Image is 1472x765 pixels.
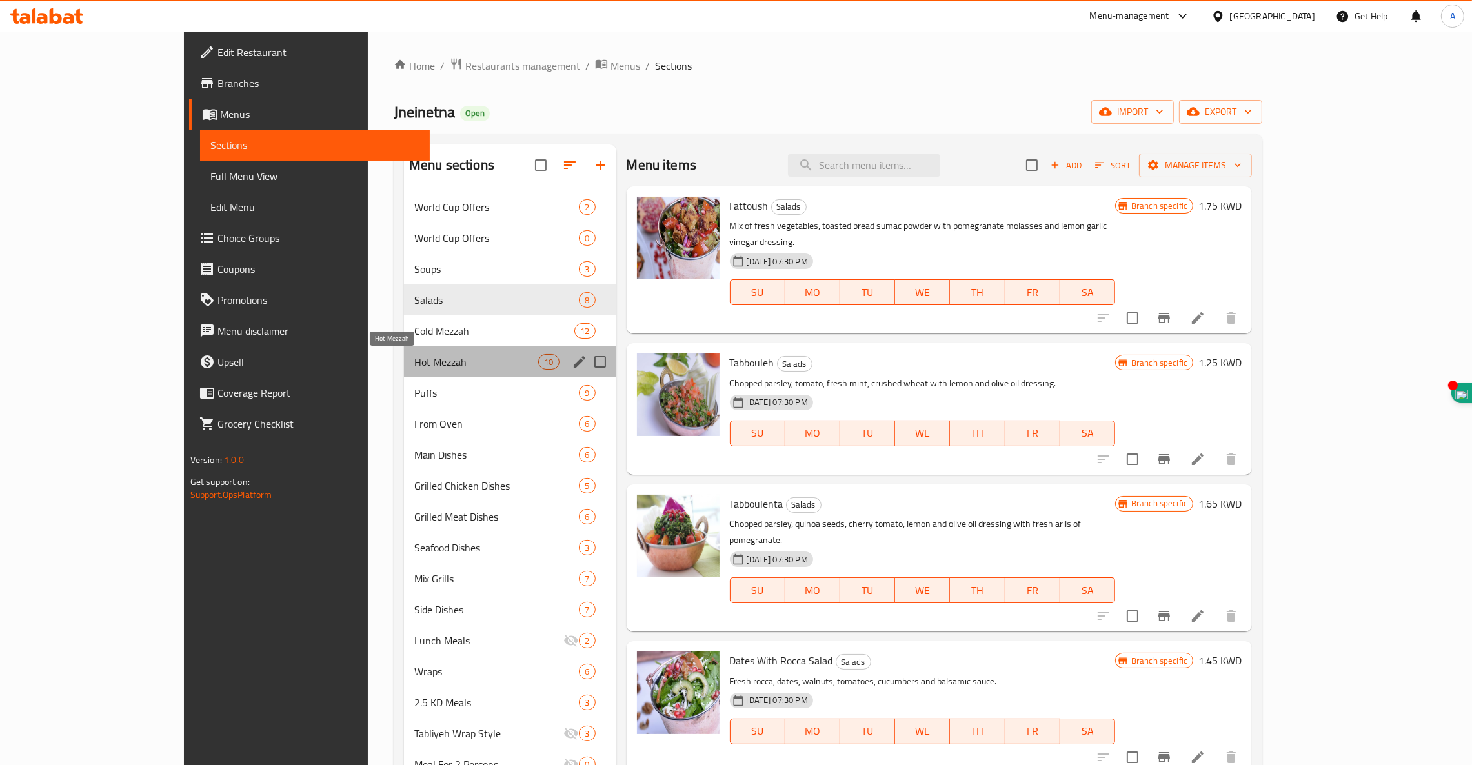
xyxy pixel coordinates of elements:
[579,664,595,679] div: items
[950,421,1005,446] button: TH
[210,137,419,153] span: Sections
[730,279,785,305] button: SU
[404,625,616,656] div: Lunch Meals2
[217,261,419,277] span: Coupons
[404,377,616,408] div: Puffs9
[414,447,579,462] div: Main Dishes
[772,199,806,214] span: Salads
[840,577,895,603] button: TU
[730,651,833,670] span: Dates With Rocca Salad
[579,199,595,215] div: items
[190,473,250,490] span: Get support on:
[579,726,595,741] div: items
[900,722,945,740] span: WE
[414,602,579,617] span: Side Dishes
[414,509,579,524] span: Grilled Meat Dishes
[580,728,594,740] span: 3
[1011,283,1055,302] span: FR
[771,199,807,215] div: Salads
[404,656,616,687] div: Wraps6
[579,230,595,246] div: items
[189,253,430,284] a: Coupons
[190,486,272,503] a: Support.OpsPlatform
[895,719,950,744] button: WE
[730,577,785,603] button: SU
[414,664,579,679] span: Wraps
[189,284,430,315] a: Promotions
[950,577,1005,603] button: TH
[1065,424,1110,442] span: SA
[570,352,589,372] button: edit
[580,387,594,399] span: 9
[414,633,563,648] span: Lunch Meals
[840,719,895,744] button: TU
[1198,353,1242,372] h6: 1.25 KWD
[189,99,430,130] a: Menus
[200,192,430,223] a: Edit Menu
[580,294,594,306] span: 8
[741,553,813,566] span: [DATE] 07:30 PM
[189,223,430,253] a: Choice Groups
[414,199,579,215] span: World Cup Offers
[440,58,445,74] li: /
[404,192,616,223] div: World Cup Offers2
[950,719,1005,744] button: TH
[791,424,835,442] span: MO
[785,577,840,603] button: MO
[414,323,574,339] span: Cold Mezzah
[1216,444,1247,475] button: delete
[730,421,785,446] button: SU
[1065,581,1110,600] span: SA
[585,150,616,181] button: Add section
[1126,655,1193,667] span: Branch specific
[579,416,595,432] div: items
[217,75,419,91] span: Branches
[1450,9,1455,23] span: A
[217,323,419,339] span: Menu disclaimer
[1119,304,1146,332] span: Select to update
[527,152,554,179] span: Select all sections
[637,651,720,734] img: Dates With Rocca Salad
[414,292,579,308] span: Salads
[1065,722,1110,740] span: SA
[1065,283,1110,302] span: SA
[1198,197,1242,215] h6: 1.75 KWD
[224,452,244,468] span: 1.0.0
[1126,357,1193,369] span: Branch specific
[1011,722,1055,740] span: FR
[645,58,650,74] li: /
[1090,8,1169,24] div: Menu-management
[580,604,594,616] span: 7
[189,408,430,439] a: Grocery Checklist
[1119,446,1146,473] span: Select to update
[217,45,419,60] span: Edit Restaurant
[845,424,890,442] span: TU
[730,516,1115,548] p: Chopped parsley, quinoa seeds, cherry tomato, lemon and olive oil dressing with fresh arils of po...
[736,722,780,740] span: SU
[741,255,813,268] span: [DATE] 07:30 PM
[200,161,430,192] a: Full Menu View
[579,695,595,710] div: items
[788,154,940,177] input: search
[730,196,769,215] span: Fattoush
[741,694,813,706] span: [DATE] 07:30 PM
[217,292,419,308] span: Promotions
[777,356,812,372] div: Salads
[579,571,595,586] div: items
[1102,104,1164,120] span: import
[580,263,594,275] span: 3
[414,261,579,277] span: Soups
[1149,444,1180,475] button: Branch-specific-item
[900,283,945,302] span: WE
[217,354,419,370] span: Upsell
[217,416,419,432] span: Grocery Checklist
[539,356,558,368] span: 10
[1139,154,1252,177] button: Manage items
[955,283,1000,302] span: TH
[404,408,616,439] div: From Oven6
[736,424,780,442] span: SU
